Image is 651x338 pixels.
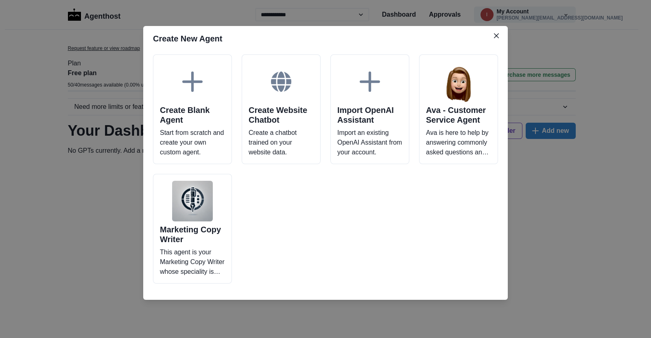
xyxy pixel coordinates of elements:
p: Ava is here to help by answering commonly asked questions and more! [426,128,491,157]
img: Marketing Copy Writer [172,181,213,221]
h2: Create Website Chatbot [249,105,314,125]
p: Start from scratch and create your own custom agent. [160,128,225,157]
button: Close [490,29,503,42]
h2: Import OpenAI Assistant [337,105,402,125]
h2: Marketing Copy Writer [160,225,225,244]
p: Create a chatbot trained on your website data. [249,128,314,157]
header: Create New Agent [143,26,508,51]
p: Import an existing OpenAI Assistant from your account. [337,128,402,157]
h2: Ava - Customer Service Agent [426,105,491,125]
h2: Create Blank Agent [160,105,225,125]
img: Ava - Customer Service Agent [438,61,479,102]
p: This agent is your Marketing Copy Writer whose speciality is helping you craft copy that speaks t... [160,247,225,277]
